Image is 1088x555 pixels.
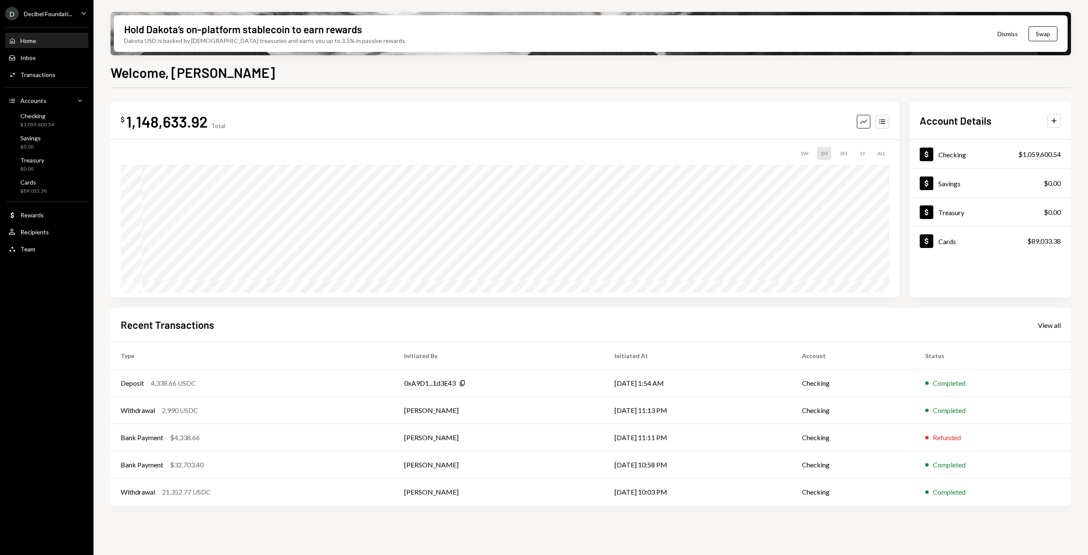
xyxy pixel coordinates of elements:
[170,460,204,470] div: $32,703.40
[604,342,792,370] th: Initiated At
[124,22,362,36] div: Hold Dakota’s on-platform stablecoin to earn rewards
[121,487,155,497] div: Withdrawal
[20,71,55,78] div: Transactions
[394,342,604,370] th: Initiated By
[20,228,49,236] div: Recipients
[938,237,956,245] div: Cards
[126,112,208,131] div: 1,148,633.92
[1038,321,1061,330] div: View all
[20,121,54,128] div: $1,059,600.54
[124,36,406,45] div: Dakota USD is backed by [DEMOGRAPHIC_DATA] treasuries and earns you up to 3.5% in passive rewards.
[394,424,604,451] td: [PERSON_NAME]
[792,370,915,397] td: Checking
[874,147,889,160] div: ALL
[1044,178,1061,188] div: $0.00
[5,93,88,108] a: Accounts
[20,157,44,164] div: Treasury
[5,67,88,82] a: Transactions
[394,478,604,506] td: [PERSON_NAME]
[20,143,41,151] div: $0.00
[836,147,851,160] div: 3M
[1027,236,1061,246] div: $89,033.38
[915,342,1071,370] th: Status
[938,208,964,216] div: Treasury
[162,487,211,497] div: 21,352.77 USDC
[1028,26,1057,41] button: Swap
[933,460,966,470] div: Completed
[162,405,198,416] div: 2,990 USDC
[938,179,960,188] div: Savings
[20,134,41,142] div: Savings
[404,378,456,388] div: 0xA9D1...1d3E43
[797,147,812,160] div: 1W
[121,115,125,124] div: $
[933,405,966,416] div: Completed
[20,211,44,219] div: Rewards
[933,378,966,388] div: Completed
[909,169,1071,197] a: Savings$0.00
[394,397,604,424] td: [PERSON_NAME]
[5,33,88,48] a: Home
[20,188,47,195] div: $89,033.38
[20,245,35,253] div: Team
[121,405,155,416] div: Withdrawal
[604,451,792,478] td: [DATE] 10:58 PM
[24,10,72,17] div: Decibel Foundati...
[5,176,88,196] a: Cards$89,033.38
[121,378,144,388] div: Deposit
[909,198,1071,226] a: Treasury$0.00
[909,227,1071,255] a: Cards$89,033.38
[20,97,46,104] div: Accounts
[817,147,831,160] div: 1M
[920,114,992,128] h2: Account Details
[987,24,1028,44] button: Dismiss
[5,154,88,174] a: Treasury$0.00
[856,147,869,160] div: 1Y
[1044,207,1061,217] div: $0.00
[933,433,961,443] div: Refunded
[5,207,88,222] a: Rewards
[792,424,915,451] td: Checking
[792,451,915,478] td: Checking
[5,224,88,239] a: Recipients
[938,151,966,159] div: Checking
[20,179,47,186] div: Cards
[20,112,54,120] div: Checking
[5,7,19,20] div: D
[20,37,36,44] div: Home
[170,433,200,443] div: $4,338.66
[121,460,163,470] div: Bank Payment
[604,424,792,451] td: [DATE] 11:11 PM
[604,370,792,397] td: [DATE] 1:54 AM
[5,132,88,152] a: Savings$0.00
[5,241,88,256] a: Team
[909,140,1071,168] a: Checking$1,059,600.54
[604,478,792,506] td: [DATE] 10:03 PM
[1018,149,1061,159] div: $1,059,600.54
[151,378,196,388] div: 4,338.66 USDC
[933,487,966,497] div: Completed
[5,110,88,130] a: Checking$1,059,600.54
[604,397,792,424] td: [DATE] 11:13 PM
[20,54,36,61] div: Inbox
[394,451,604,478] td: [PERSON_NAME]
[20,165,44,173] div: $0.00
[110,64,275,81] h1: Welcome, [PERSON_NAME]
[211,122,225,129] div: Total
[121,433,163,443] div: Bank Payment
[110,342,394,370] th: Type
[121,318,214,332] h2: Recent Transactions
[5,50,88,65] a: Inbox
[1038,320,1061,330] a: View all
[792,397,915,424] td: Checking
[792,342,915,370] th: Account
[792,478,915,506] td: Checking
